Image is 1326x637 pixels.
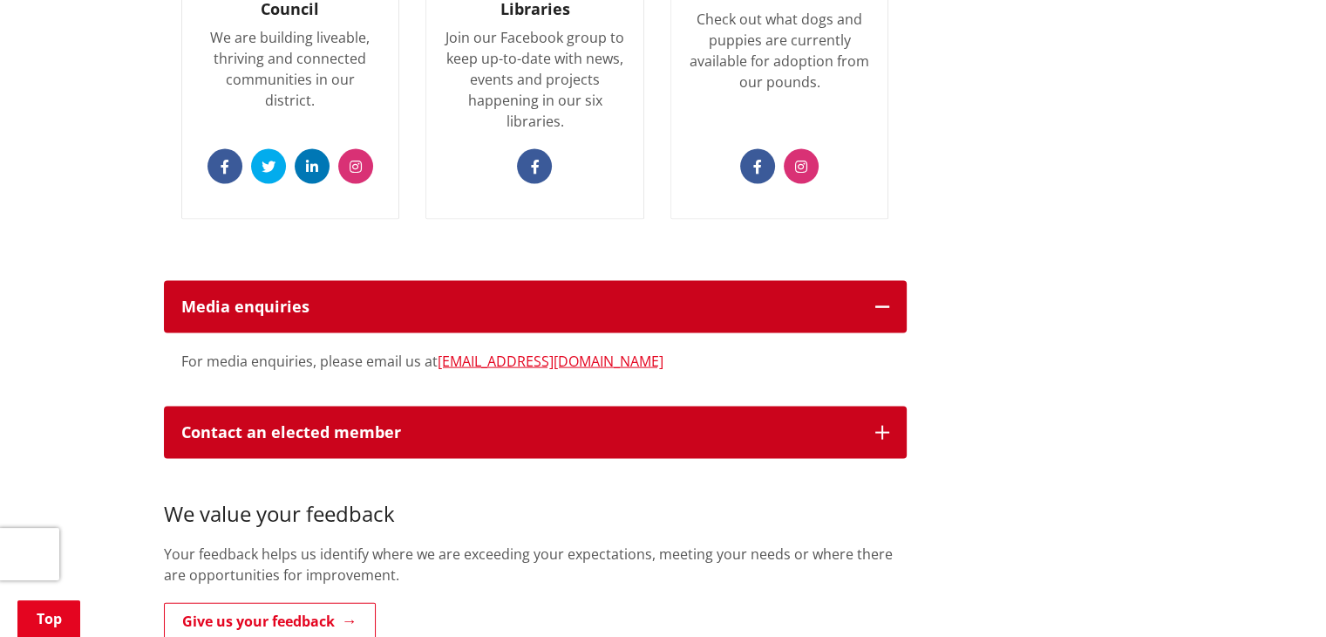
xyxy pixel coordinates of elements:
iframe: Messenger Launcher [1246,564,1309,627]
p: Check out what dogs and puppies are currently available for adoption from our pounds. [689,9,871,92]
button: Contact an elected member [164,407,907,459]
div: Media enquiries [181,298,858,316]
p: Your feedback helps us identify where we are exceeding your expectations, meeting your needs or w... [164,544,907,586]
button: Media enquiries [164,281,907,333]
p: Join our Facebook group to keep up-to-date with news, events and projects happening in our six li... [444,27,626,132]
a: [EMAIL_ADDRESS][DOMAIN_NAME] [438,352,663,371]
h3: We value your feedback [164,476,907,527]
p: We are building liveable, thriving and connected communities in our district. [200,27,382,111]
p: Contact an elected member [181,424,858,442]
a: Top [17,600,80,637]
div: For media enquiries, please email us at [181,351,889,372]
